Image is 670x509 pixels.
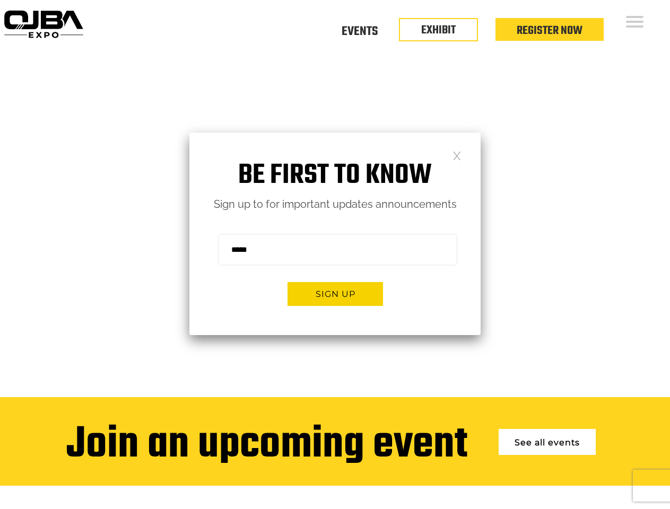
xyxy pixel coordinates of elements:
a: Close [453,151,462,160]
a: See all events [499,429,596,455]
button: Sign up [288,282,383,306]
p: Sign up to for important updates announcements [189,195,481,214]
a: EXHIBIT [421,21,456,39]
div: Join an upcoming event [66,421,467,470]
a: Register Now [517,22,582,40]
h1: Be first to know [189,159,481,192]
